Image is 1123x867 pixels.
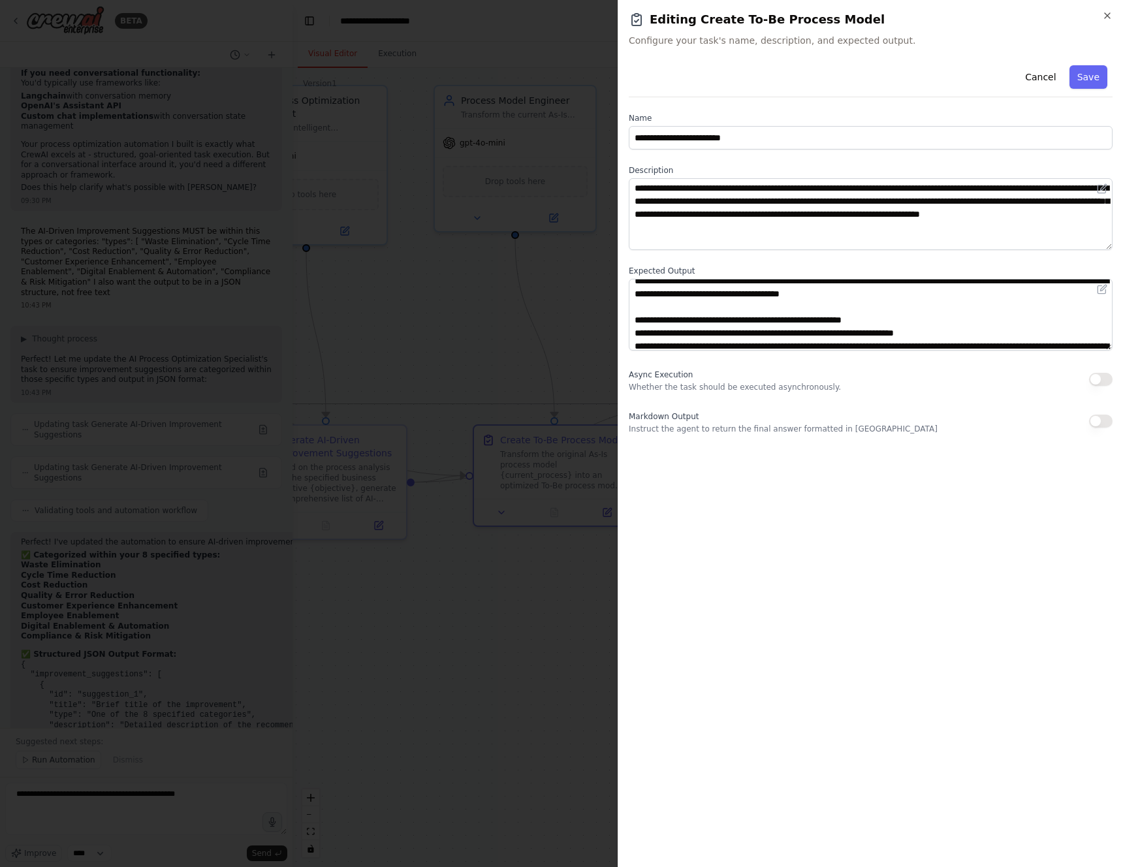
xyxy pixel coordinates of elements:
[629,412,699,421] span: Markdown Output
[1017,65,1064,89] button: Cancel
[1094,181,1110,197] button: Open in editor
[1069,65,1107,89] button: Save
[629,424,938,434] p: Instruct the agent to return the final answer formatted in [GEOGRAPHIC_DATA]
[629,382,841,392] p: Whether the task should be executed asynchronously.
[629,113,1113,123] label: Name
[629,266,1113,276] label: Expected Output
[629,370,693,379] span: Async Execution
[629,34,1113,47] span: Configure your task's name, description, and expected output.
[1094,281,1110,297] button: Open in editor
[629,165,1113,176] label: Description
[629,10,1113,29] h2: Editing Create To-Be Process Model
